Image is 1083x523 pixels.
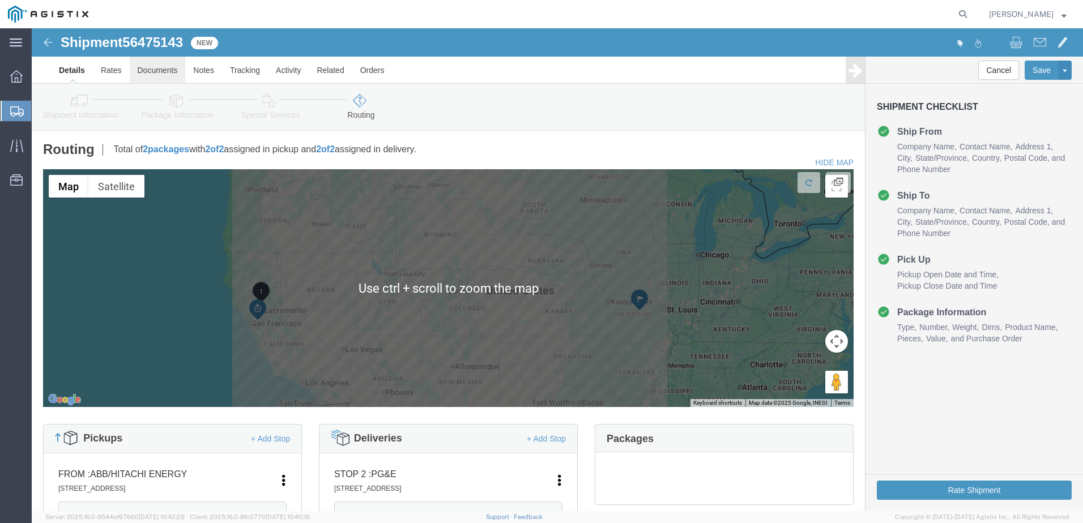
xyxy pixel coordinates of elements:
[895,512,1069,522] span: Copyright © [DATE]-[DATE] Agistix Inc., All Rights Reserved
[45,513,185,520] span: Server: 2025.16.0-9544af67660
[486,513,514,520] a: Support
[190,513,310,520] span: Client: 2025.16.0-8fc0770
[8,6,88,23] img: logo
[139,513,185,520] span: [DATE] 10:42:29
[514,513,543,520] a: Feedback
[266,513,310,520] span: [DATE] 10:40:19
[989,8,1054,20] span: Tanner Gill
[988,7,1067,21] button: [PERSON_NAME]
[32,28,1083,511] iframe: FS Legacy Container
